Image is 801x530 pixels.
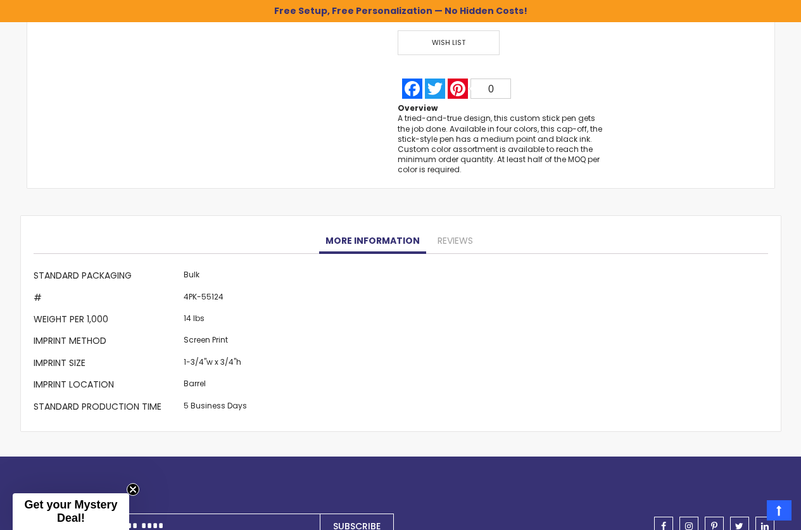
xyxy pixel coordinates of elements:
[401,79,424,99] a: Facebook
[34,267,180,288] th: Standard Packaging
[398,113,608,175] div: A tried-and-true design, this custom stick pen gets the job done. Available in four colors, this ...
[34,332,180,353] th: Imprint Method
[398,103,438,113] strong: Overview
[319,229,426,254] a: More Information
[13,493,129,530] div: Get your Mystery Deal!Close teaser
[34,397,180,419] th: Standard Production Time
[767,500,792,521] a: Top
[180,332,250,353] td: Screen Print
[34,375,180,397] th: Imprint Location
[34,288,180,310] th: #
[127,483,139,496] button: Close teaser
[180,375,250,397] td: Barrel
[446,79,512,99] a: Pinterest0
[488,84,494,94] span: 0
[180,310,250,331] td: 14 lbs
[24,498,117,524] span: Get your Mystery Deal!
[398,30,503,55] a: Wish List
[34,310,180,331] th: Weight per 1,000
[180,288,250,310] td: 4PK-55124
[431,229,479,254] a: Reviews
[180,397,250,419] td: 5 Business Days
[424,79,446,99] a: Twitter
[398,30,499,55] span: Wish List
[180,267,250,288] td: Bulk
[34,353,180,375] th: Imprint Size
[180,353,250,375] td: 1-3/4"w x 3/4"h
